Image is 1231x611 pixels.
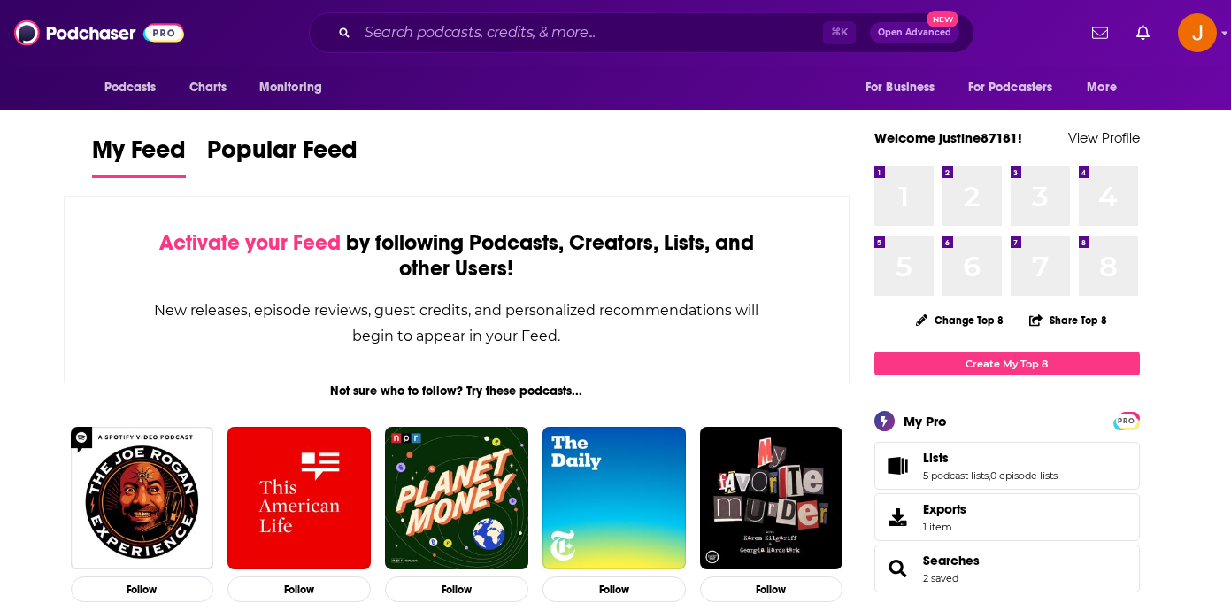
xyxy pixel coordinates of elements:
[259,75,322,100] span: Monitoring
[1087,75,1117,100] span: More
[870,22,959,43] button: Open AdvancedNew
[309,12,974,53] div: Search podcasts, credits, & more...
[989,469,990,482] span: ,
[927,11,958,27] span: New
[358,19,823,47] input: Search podcasts, credits, & more...
[700,576,843,602] button: Follow
[92,135,186,178] a: My Feed
[866,75,935,100] span: For Business
[923,450,949,466] span: Lists
[1085,18,1115,48] a: Show notifications dropdown
[71,427,214,570] img: The Joe Rogan Experience
[385,576,528,602] button: Follow
[990,469,1058,482] a: 0 episode lists
[874,442,1140,490] span: Lists
[823,21,856,44] span: ⌘ K
[957,71,1079,104] button: open menu
[1116,414,1137,428] span: PRO
[881,556,916,581] a: Searches
[71,576,214,602] button: Follow
[1178,13,1217,52] img: User Profile
[881,505,916,530] span: Exports
[923,521,966,533] span: 1 item
[874,545,1140,592] span: Searches
[923,501,966,517] span: Exports
[874,493,1140,541] a: Exports
[178,71,238,104] a: Charts
[207,135,358,175] span: Popular Feed
[104,75,157,100] span: Podcasts
[874,129,1022,146] a: Welcome justine87181!
[153,298,761,349] div: New releases, episode reviews, guest credits, and personalized recommendations will begin to appe...
[207,135,358,178] a: Popular Feed
[923,450,1058,466] a: Lists
[1178,13,1217,52] span: Logged in as justine87181
[542,576,686,602] button: Follow
[878,28,951,37] span: Open Advanced
[227,427,371,570] img: This American Life
[1028,303,1108,337] button: Share Top 8
[923,553,980,568] a: Searches
[874,352,1140,375] a: Create My Top 8
[92,135,186,175] span: My Feed
[1129,18,1157,48] a: Show notifications dropdown
[227,576,371,602] button: Follow
[1068,129,1140,146] a: View Profile
[247,71,345,104] button: open menu
[153,230,761,282] div: by following Podcasts, Creators, Lists, and other Users!
[1074,71,1139,104] button: open menu
[881,453,916,478] a: Lists
[1178,13,1217,52] button: Show profile menu
[64,383,850,398] div: Not sure who to follow? Try these podcasts...
[159,229,341,256] span: Activate your Feed
[385,427,528,570] img: Planet Money
[923,572,958,584] a: 2 saved
[904,413,947,429] div: My Pro
[700,427,843,570] img: My Favorite Murder with Karen Kilgariff and Georgia Hardstark
[923,469,989,482] a: 5 podcast lists
[1116,414,1137,427] a: PRO
[968,75,1053,100] span: For Podcasters
[14,16,184,50] img: Podchaser - Follow, Share and Rate Podcasts
[189,75,227,100] span: Charts
[542,427,686,570] img: The Daily
[853,71,958,104] button: open menu
[92,71,180,104] button: open menu
[905,309,1015,331] button: Change Top 8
